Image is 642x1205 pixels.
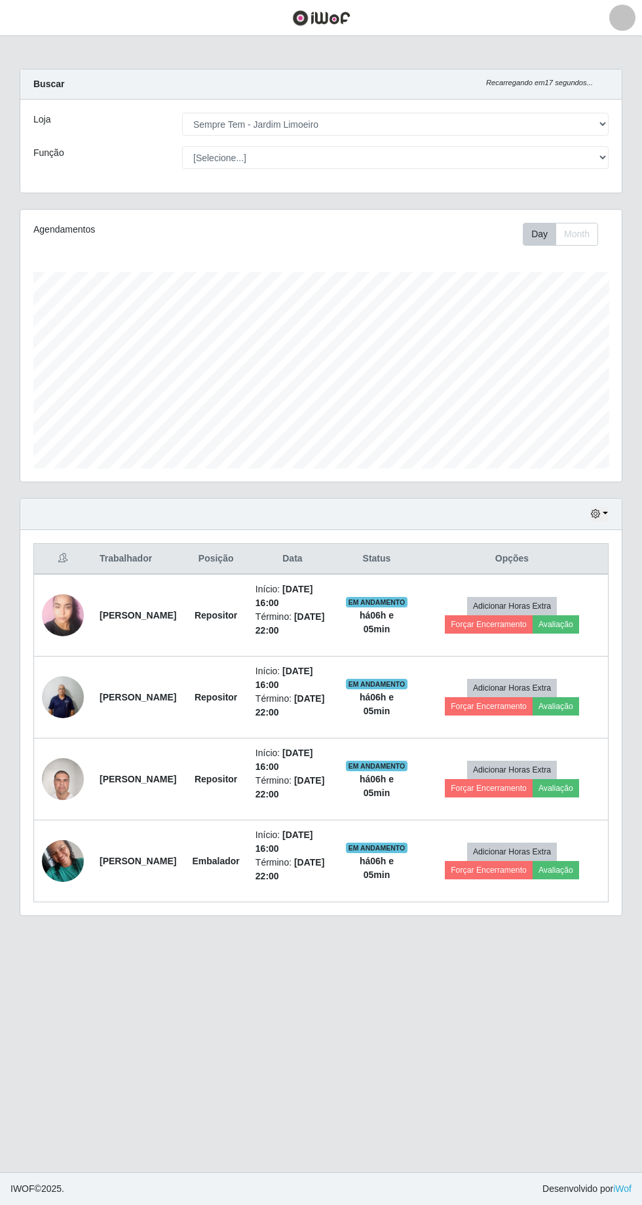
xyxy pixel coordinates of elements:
[195,774,237,784] strong: Repositor
[42,587,84,643] img: 1750798204685.jpeg
[255,692,330,719] li: Término:
[337,544,416,575] th: Status
[613,1183,632,1194] a: iWof
[33,79,64,89] strong: Buscar
[92,544,184,575] th: Trabalhador
[467,843,557,861] button: Adicionar Horas Extra
[255,584,313,608] time: [DATE] 16:00
[195,610,237,621] strong: Repositor
[542,1182,632,1196] span: Desenvolvido por
[255,774,330,801] li: Término:
[248,544,337,575] th: Data
[360,856,394,880] strong: há 06 h e 05 min
[42,833,84,889] img: 1755991317479.jpeg
[346,597,408,607] span: EM ANDAMENTO
[445,615,533,634] button: Forçar Encerramento
[100,856,176,866] strong: [PERSON_NAME]
[445,779,533,797] button: Forçar Encerramento
[10,1182,64,1196] span: © 2025 .
[533,615,579,634] button: Avaliação
[533,697,579,716] button: Avaliação
[42,751,84,807] img: 1756580722526.jpeg
[255,610,330,638] li: Término:
[523,223,598,246] div: First group
[100,610,176,621] strong: [PERSON_NAME]
[184,544,247,575] th: Posição
[523,223,556,246] button: Day
[416,544,609,575] th: Opções
[192,856,239,866] strong: Embalador
[255,664,330,692] li: Início:
[467,679,557,697] button: Adicionar Horas Extra
[445,861,533,879] button: Forçar Encerramento
[533,779,579,797] button: Avaliação
[445,697,533,716] button: Forçar Encerramento
[486,79,593,86] i: Recarregando em 17 segundos...
[467,761,557,779] button: Adicionar Horas Extra
[360,610,394,634] strong: há 06 h e 05 min
[346,761,408,771] span: EM ANDAMENTO
[346,843,408,853] span: EM ANDAMENTO
[255,856,330,883] li: Término:
[255,746,330,774] li: Início:
[255,830,313,854] time: [DATE] 16:00
[33,113,50,126] label: Loja
[10,1183,35,1194] span: IWOF
[467,597,557,615] button: Adicionar Horas Extra
[255,583,330,610] li: Início:
[255,828,330,856] li: Início:
[255,666,313,690] time: [DATE] 16:00
[533,861,579,879] button: Avaliação
[195,692,237,702] strong: Repositor
[100,774,176,784] strong: [PERSON_NAME]
[360,692,394,716] strong: há 06 h e 05 min
[100,692,176,702] strong: [PERSON_NAME]
[523,223,609,246] div: Toolbar with button groups
[33,146,64,160] label: Função
[346,679,408,689] span: EM ANDAMENTO
[360,774,394,798] strong: há 06 h e 05 min
[42,669,84,725] img: 1754951797627.jpeg
[556,223,598,246] button: Month
[292,10,350,26] img: CoreUI Logo
[255,748,313,772] time: [DATE] 16:00
[33,223,261,237] div: Agendamentos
